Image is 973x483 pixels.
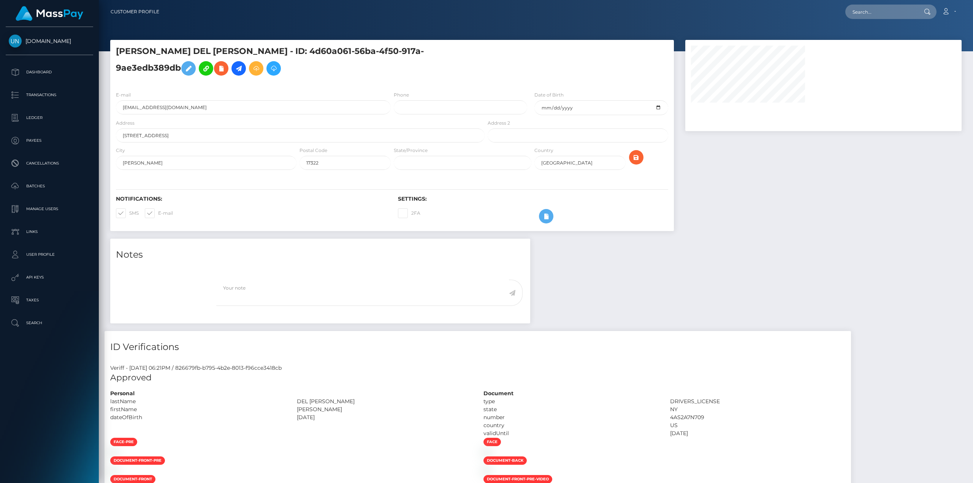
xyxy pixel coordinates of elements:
[488,120,510,127] label: Address 2
[116,120,135,127] label: Address
[300,147,327,154] label: Postal Code
[9,272,90,283] p: API Keys
[483,438,501,446] span: face
[478,413,664,421] div: number
[9,203,90,215] p: Manage Users
[9,35,22,48] img: Unlockt.me
[116,46,480,79] h5: [PERSON_NAME] DEL [PERSON_NAME] - ID: 4d60a061-56ba-4f50-917a-9ae3edb389db
[6,291,93,310] a: Taxes
[478,405,664,413] div: state
[116,208,139,218] label: SMS
[9,181,90,192] p: Batches
[6,38,93,44] span: [DOMAIN_NAME]
[116,92,131,98] label: E-mail
[9,135,90,146] p: Payees
[105,405,291,413] div: firstName
[483,456,527,465] span: document-back
[111,4,159,20] a: Customer Profile
[110,372,845,384] h5: Approved
[16,6,83,21] img: MassPay Logo
[483,468,490,474] img: 37530542-2336-472c-b467-b232c0808f15
[9,112,90,124] p: Ledger
[9,226,90,238] p: Links
[394,147,428,154] label: State/Province
[291,405,478,413] div: [PERSON_NAME]
[110,449,116,455] img: 519545d2-d0f7-45d8-9c1e-84166108dc94
[664,421,851,429] div: US
[231,61,246,76] a: Initiate Payout
[478,421,664,429] div: country
[6,200,93,219] a: Manage Users
[110,390,135,397] strong: Personal
[6,222,93,241] a: Links
[9,67,90,78] p: Dashboard
[116,248,525,261] h4: Notes
[398,208,420,218] label: 2FA
[6,63,93,82] a: Dashboard
[9,295,90,306] p: Taxes
[664,405,851,413] div: NY
[483,449,490,455] img: 8eb7dec0-38cb-4019-b7ff-7b7c34e26508
[6,154,93,173] a: Cancellations
[9,317,90,329] p: Search
[664,397,851,405] div: DRIVERS_LICENSE
[9,89,90,101] p: Transactions
[110,456,165,465] span: document-front-pre
[6,314,93,333] a: Search
[534,92,564,98] label: Date of Birth
[664,413,851,421] div: 4AS2A7N709
[116,147,125,154] label: City
[9,158,90,169] p: Cancellations
[478,397,664,405] div: type
[9,249,90,260] p: User Profile
[394,92,409,98] label: Phone
[105,397,291,405] div: lastName
[110,340,845,354] h4: ID Verifications
[6,131,93,150] a: Payees
[6,245,93,264] a: User Profile
[483,390,513,397] strong: Document
[478,429,664,437] div: validUntil
[291,397,478,405] div: DEL [PERSON_NAME]
[145,208,173,218] label: E-mail
[6,177,93,196] a: Batches
[116,196,387,202] h6: Notifications:
[110,438,137,446] span: face-pre
[110,468,116,474] img: ffaaf3af-e1b4-4e6d-8046-debdb6d864af
[534,147,553,154] label: Country
[105,413,291,421] div: dateOfBirth
[6,108,93,127] a: Ledger
[664,429,851,437] div: [DATE]
[6,86,93,105] a: Transactions
[105,364,851,372] div: Veriff - [DATE] 06:21PM / 826679fb-b795-4b2e-8013-f96cce3418cb
[6,268,93,287] a: API Keys
[398,196,669,202] h6: Settings:
[291,413,478,421] div: [DATE]
[845,5,917,19] input: Search...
